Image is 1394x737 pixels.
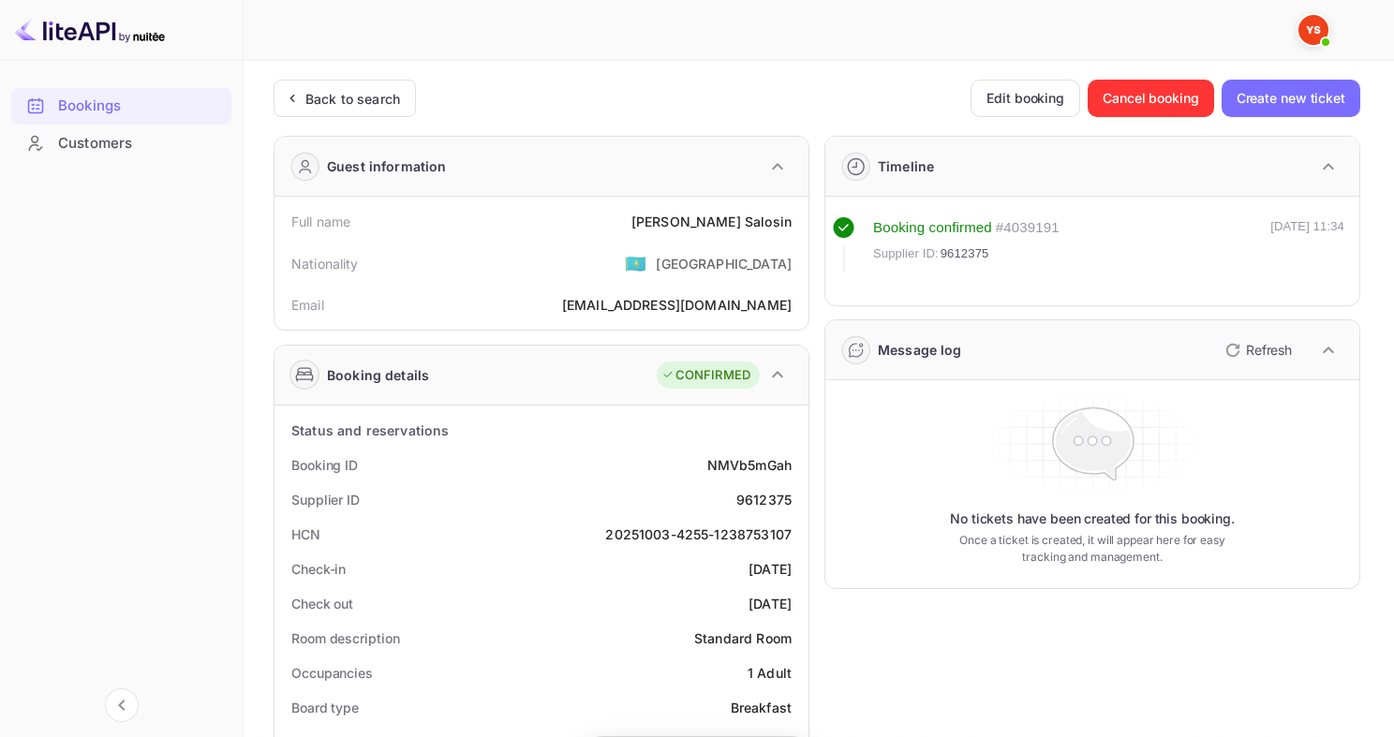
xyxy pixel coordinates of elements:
[1298,15,1328,45] img: Yandex Support
[291,524,320,544] div: HCN
[291,254,359,273] div: Nationality
[656,254,792,273] div: [GEOGRAPHIC_DATA]
[291,295,324,315] div: Email
[749,559,792,579] div: [DATE]
[996,217,1060,239] div: # 4039191
[873,217,992,239] div: Booking confirmed
[1214,335,1299,365] button: Refresh
[11,88,231,123] a: Bookings
[731,698,792,717] div: Breakfast
[58,96,222,117] div: Bookings
[11,88,231,125] div: Bookings
[625,246,646,280] span: United States
[291,420,449,440] div: Status and reservations
[291,455,358,475] div: Booking ID
[291,490,360,509] div: Supplier ID
[748,663,792,683] div: 1 Adult
[605,524,792,544] div: 20251003-4255-1238753107
[707,455,792,475] div: NMVb5mGah
[736,490,792,509] div: 9612375
[11,125,231,162] div: Customers
[327,156,447,176] div: Guest information
[291,594,353,613] div: Check out
[58,133,222,155] div: Customers
[878,340,962,360] div: Message log
[305,89,400,109] div: Back to search
[1222,80,1360,117] button: Create new ticket
[291,663,373,683] div: Occupancies
[1270,217,1344,272] div: [DATE] 11:34
[291,559,346,579] div: Check-in
[11,125,231,160] a: Customers
[873,244,939,263] span: Supplier ID:
[1246,340,1292,360] p: Refresh
[562,295,792,315] div: [EMAIL_ADDRESS][DOMAIN_NAME]
[950,532,1236,566] p: Once a ticket is created, it will appear here for easy tracking and management.
[631,212,792,231] div: [PERSON_NAME] Salosin
[105,688,139,722] button: Collapse navigation
[327,365,429,385] div: Booking details
[291,212,350,231] div: Full name
[694,628,792,648] div: Standard Room
[950,509,1235,528] p: No tickets have been created for this booking.
[15,15,165,45] img: LiteAPI logo
[749,594,792,613] div: [DATE]
[878,156,934,176] div: Timeline
[291,628,399,648] div: Room description
[971,80,1080,117] button: Edit booking
[1088,80,1214,117] button: Cancel booking
[941,244,989,263] span: 9612375
[661,366,750,385] div: CONFIRMED
[291,698,359,717] div: Board type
